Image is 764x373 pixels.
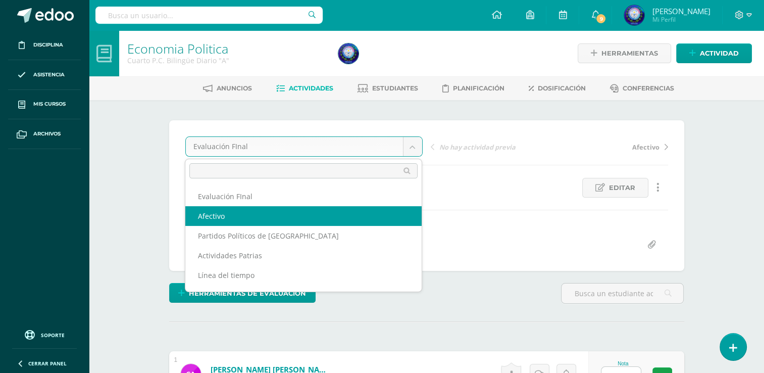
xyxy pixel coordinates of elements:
[185,246,422,265] div: Actividades Patrias
[185,226,422,246] div: Partidos Políticos de [GEOGRAPHIC_DATA]
[185,186,422,206] div: Evaluación FInal
[185,206,422,226] div: Afectivo
[185,265,422,285] div: Línea del tiempo
[185,285,422,305] div: Estado de [GEOGRAPHIC_DATA]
